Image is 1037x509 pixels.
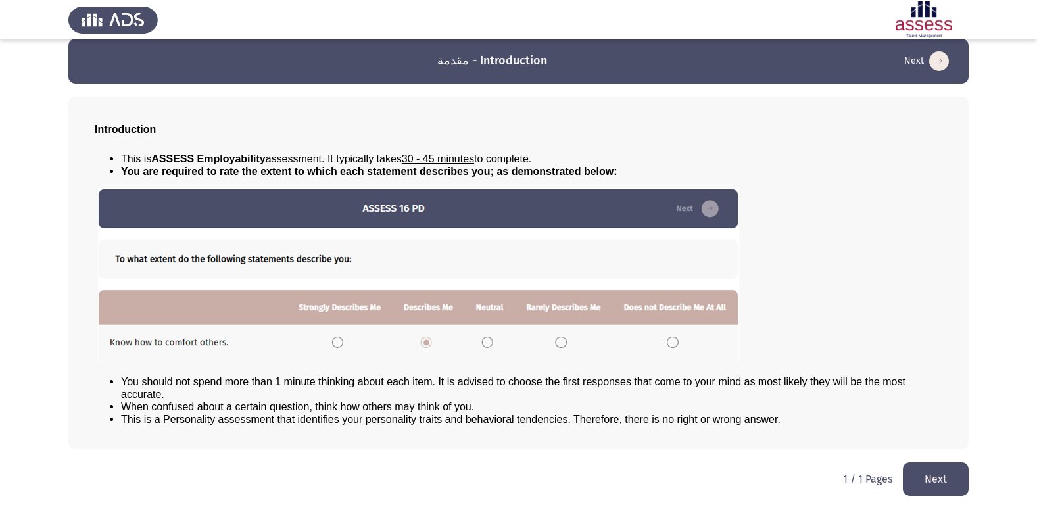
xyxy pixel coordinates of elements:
img: Assess Talent Management logo [68,1,158,38]
button: load next page [903,462,969,496]
button: load next page [900,51,953,72]
span: You should not spend more than 1 minute thinking about each item. It is advised to choose the fir... [121,376,905,400]
span: You are required to rate the extent to which each statement describes you; as demonstrated below: [121,166,617,177]
span: This is assessment. It typically takes to complete. [121,153,531,164]
span: When confused about a certain question, think how others may think of you. [121,401,474,412]
u: 30 - 45 minutes [402,153,474,164]
b: ASSESS Employability [151,153,265,164]
span: This is a Personality assessment that identifies your personality traits and behavioral tendencie... [121,414,781,425]
p: 1 / 1 Pages [843,473,892,485]
span: Introduction [95,124,156,135]
h3: مقدمة - Introduction [437,53,547,69]
img: Assessment logo of ASSESS Employability - EBI [879,1,969,38]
